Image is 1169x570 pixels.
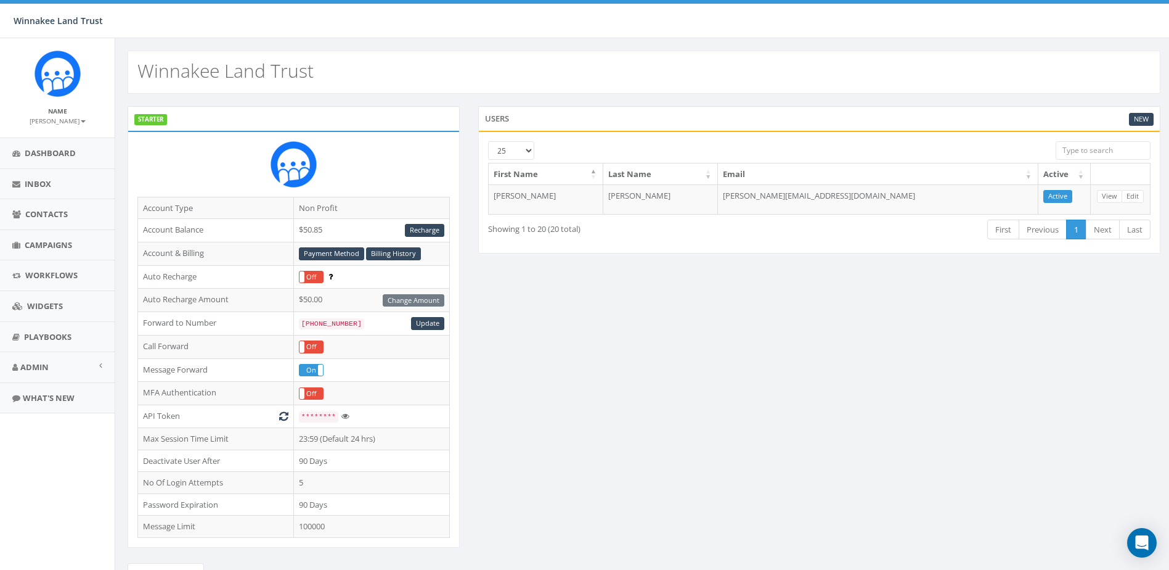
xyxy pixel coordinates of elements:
[134,114,167,125] label: STARTER
[138,516,294,538] td: Message Limit
[138,405,294,428] td: API Token
[489,163,603,185] th: First Name: activate to sort column descending
[293,516,449,538] td: 100000
[299,341,323,353] label: Off
[138,289,294,312] td: Auto Recharge Amount
[718,163,1038,185] th: Email: activate to sort column ascending
[293,472,449,494] td: 5
[137,60,314,81] h2: Winnakee Land Trust
[299,318,364,329] code: [PHONE_NUMBER]
[293,450,449,472] td: 90 Days
[299,247,364,260] a: Payment Method
[138,358,294,382] td: Message Forward
[1019,220,1067,240] a: Previous
[293,494,449,516] td: 90 Days
[299,364,324,377] div: OnOff
[488,218,754,235] div: Showing 1 to 20 (20 total)
[138,382,294,405] td: MFA Authentication
[293,427,449,450] td: 23:59 (Default 24 hrs)
[1119,220,1151,240] a: Last
[279,412,288,420] i: Generate New Token
[25,178,51,189] span: Inbox
[14,15,103,27] span: Winnakee Land Trust
[293,289,449,312] td: $50.00
[48,107,67,115] small: Name
[138,472,294,494] td: No Of Login Attempts
[138,427,294,450] td: Max Session Time Limit
[299,271,324,284] div: OnOff
[35,51,81,97] img: Rally_Corp_Icon.png
[23,392,75,403] span: What's New
[299,388,323,400] label: Off
[138,265,294,289] td: Auto Recharge
[987,220,1019,240] a: First
[1038,163,1091,185] th: Active: activate to sort column ascending
[293,219,449,242] td: $50.85
[138,335,294,358] td: Call Forward
[25,239,72,250] span: Campaigns
[138,494,294,516] td: Password Expiration
[489,184,603,214] td: [PERSON_NAME]
[1122,190,1144,203] a: Edit
[405,224,444,237] a: Recharge
[20,361,49,373] span: Admin
[24,331,71,342] span: Playbooks
[1097,190,1122,203] a: View
[411,317,444,330] a: Update
[25,270,78,281] span: Workflows
[30,117,86,125] small: [PERSON_NAME]
[1056,141,1151,160] input: Type to search
[138,450,294,472] td: Deactivate User After
[603,184,718,214] td: [PERSON_NAME]
[718,184,1038,214] td: [PERSON_NAME][EMAIL_ADDRESS][DOMAIN_NAME]
[138,312,294,336] td: Forward to Number
[1129,113,1154,126] a: New
[271,141,317,188] img: Rally_Corp_Icon.png
[366,247,421,260] a: Billing History
[25,147,76,159] span: Dashboard
[1086,220,1120,240] a: Next
[1043,190,1072,203] a: Active
[25,209,68,220] span: Contacts
[138,242,294,265] td: Account & Billing
[138,197,294,219] td: Account Type
[328,271,333,282] span: Enable to prevent campaign failure.
[30,115,86,126] a: [PERSON_NAME]
[603,163,718,185] th: Last Name: activate to sort column ascending
[299,387,324,400] div: OnOff
[478,106,1160,131] div: Users
[299,341,324,353] div: OnOff
[299,365,323,376] label: On
[293,197,449,219] td: Non Profit
[1127,528,1157,558] div: Open Intercom Messenger
[1066,220,1086,240] a: 1
[27,300,63,312] span: Widgets
[138,219,294,242] td: Account Balance
[299,271,323,283] label: Off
